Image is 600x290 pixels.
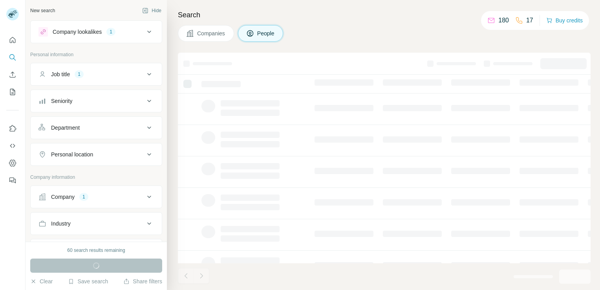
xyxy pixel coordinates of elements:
[526,16,533,25] p: 17
[123,277,162,285] button: Share filters
[79,193,88,200] div: 1
[31,241,162,260] button: HQ location
[31,187,162,206] button: Company1
[51,124,80,132] div: Department
[197,29,226,37] span: Companies
[30,174,162,181] p: Company information
[6,68,19,82] button: Enrich CSV
[6,173,19,187] button: Feedback
[30,277,53,285] button: Clear
[51,220,71,228] div: Industry
[31,118,162,137] button: Department
[31,145,162,164] button: Personal location
[51,97,72,105] div: Seniority
[106,28,115,35] div: 1
[31,22,162,41] button: Company lookalikes1
[30,7,55,14] div: New search
[257,29,275,37] span: People
[178,9,591,20] h4: Search
[31,214,162,233] button: Industry
[53,28,102,36] div: Company lookalikes
[6,33,19,47] button: Quick start
[67,247,125,254] div: 60 search results remaining
[546,15,583,26] button: Buy credits
[137,5,167,17] button: Hide
[31,65,162,84] button: Job title1
[6,139,19,153] button: Use Surfe API
[51,70,70,78] div: Job title
[31,92,162,110] button: Seniority
[30,51,162,58] p: Personal information
[75,71,84,78] div: 1
[6,156,19,170] button: Dashboard
[51,193,75,201] div: Company
[51,151,93,158] div: Personal location
[68,277,108,285] button: Save search
[6,85,19,99] button: My lists
[6,121,19,136] button: Use Surfe on LinkedIn
[6,50,19,64] button: Search
[498,16,509,25] p: 180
